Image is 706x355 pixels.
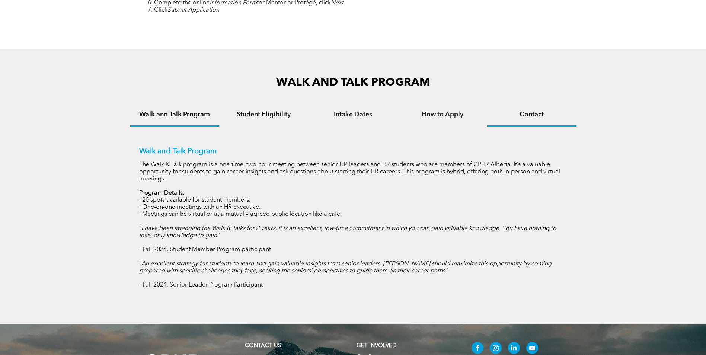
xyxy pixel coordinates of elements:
[139,225,567,239] p: " "
[139,197,567,204] p: · 20 spots available for student members.
[154,7,567,14] li: Click
[226,111,302,119] h4: Student Eligibility
[139,211,567,218] p: · Meetings can be virtual or at a mutually agreed public location like a café.
[139,282,567,289] p: - Fall 2024, Senior Leader Program Participant
[315,111,391,119] h4: Intake Dates
[139,226,556,239] em: I have been attending the Walk & Talks for 2 years. It is an excellent, low-time commitment in wh...
[139,246,567,253] p: - Fall 2024, Student Member Program participant
[167,7,219,13] em: Submit Application
[139,190,185,196] strong: Program Details:
[405,111,480,119] h4: How to Apply
[276,77,430,88] span: WALK AND TALK PROGRAM
[494,111,570,119] h4: Contact
[139,147,567,156] p: Walk and Talk Program
[137,111,213,119] h4: Walk and Talk Program
[139,204,567,211] p: · One-on-one meetings with an HR executive.
[139,260,567,275] p: " "
[139,261,552,274] em: An excellent strategy for students to learn and gain valuable insights from senior leaders. [PERS...
[139,161,567,183] p: The Walk & Talk program is a one-time, two-hour meeting between senior HR leaders and HR students...
[245,343,281,349] a: CONTACT US
[357,343,396,349] span: GET INVOLVED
